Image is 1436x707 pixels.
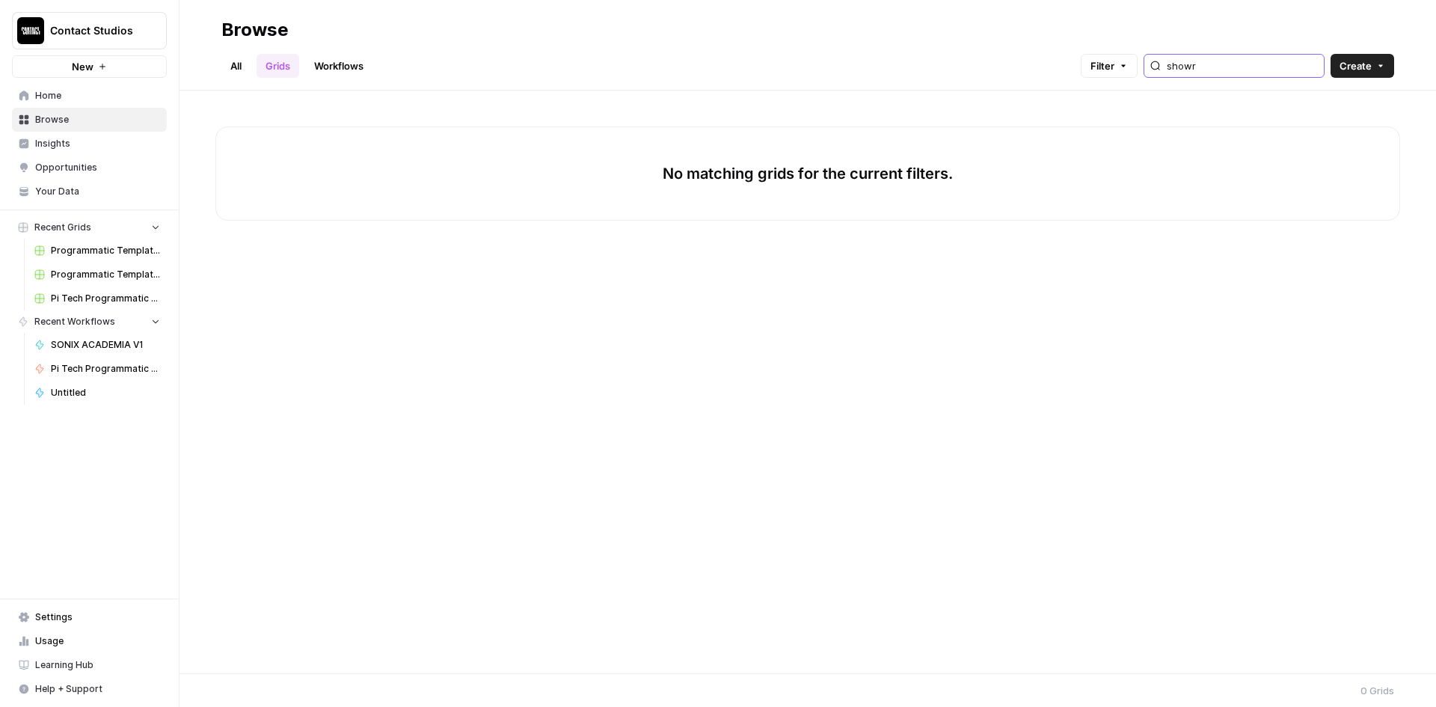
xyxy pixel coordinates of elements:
[51,338,160,352] span: SONIX ACADEMIA V1
[12,629,167,653] a: Usage
[28,381,167,405] a: Untitled
[28,357,167,381] a: Pi Tech Programmatic Service pages
[50,23,141,38] span: Contact Studios
[34,315,115,328] span: Recent Workflows
[17,17,44,44] img: Contact Studios Logo
[28,287,167,310] a: Pi Tech Programmatic Service pages Grid
[35,658,160,672] span: Learning Hub
[35,161,160,174] span: Opportunities
[12,605,167,629] a: Settings
[1360,683,1394,698] div: 0 Grids
[51,292,160,305] span: Pi Tech Programmatic Service pages Grid
[12,677,167,701] button: Help + Support
[1090,58,1114,73] span: Filter
[305,54,372,78] a: Workflows
[1331,54,1394,78] button: Create
[12,84,167,108] a: Home
[51,386,160,400] span: Untitled
[34,221,91,234] span: Recent Grids
[12,653,167,677] a: Learning Hub
[35,610,160,624] span: Settings
[12,12,167,49] button: Workspace: Contact Studios
[12,156,167,180] a: Opportunities
[72,59,93,74] span: New
[1340,58,1372,73] span: Create
[221,18,289,42] div: Browse
[51,244,160,257] span: Programmatic Template [chatgpt prompts for] - AirOps
[51,362,160,376] span: Pi Tech Programmatic Service pages
[12,132,167,156] a: Insights
[35,113,160,126] span: Browse
[12,216,167,239] button: Recent Grids
[35,185,160,198] span: Your Data
[35,634,160,648] span: Usage
[28,333,167,357] a: SONIX ACADEMIA V1
[35,682,160,696] span: Help + Support
[28,239,167,263] a: Programmatic Template [chatgpt prompts for] - AirOps
[12,310,167,333] button: Recent Workflows
[257,54,299,78] a: Grids
[12,55,167,78] button: New
[28,263,167,287] a: Programmatic Template [prompts_ai for] - AirOps - prompts_ai for.csv
[221,54,251,78] a: All
[35,89,160,102] span: Home
[35,137,160,150] span: Insights
[12,180,167,203] a: Your Data
[1167,58,1318,73] input: Search
[663,163,953,184] p: No matching grids for the current filters.
[51,268,160,281] span: Programmatic Template [prompts_ai for] - AirOps - prompts_ai for.csv
[1081,54,1138,78] button: Filter
[12,108,167,132] a: Browse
